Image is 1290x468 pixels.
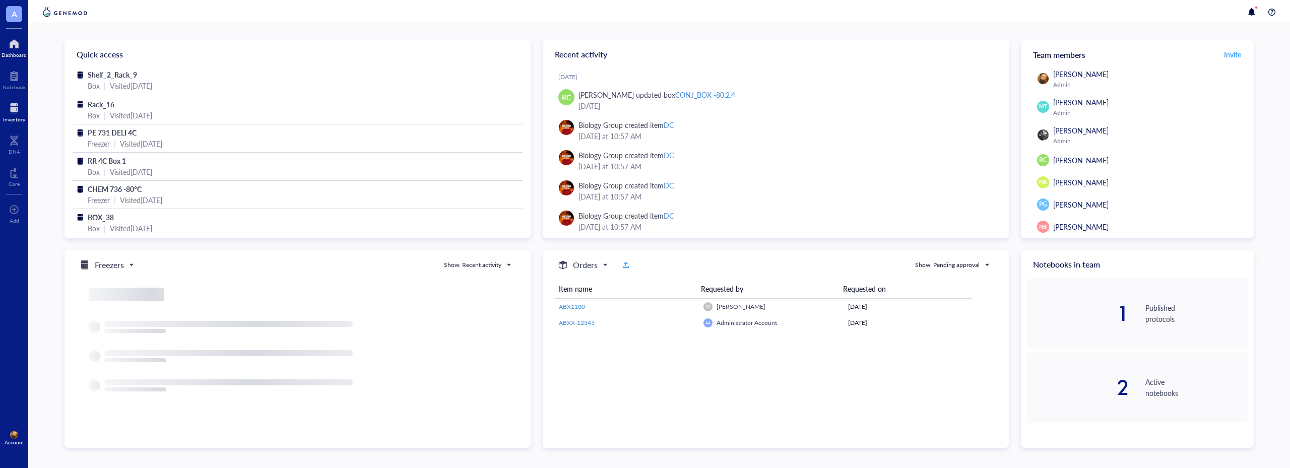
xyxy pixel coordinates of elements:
[1021,40,1254,69] div: Team members
[1145,376,1248,398] div: Active notebooks
[64,40,531,69] div: Quick access
[1021,250,1254,279] div: Notebooks in team
[578,150,674,161] div: Biology Group created item
[559,150,574,165] img: e3b8e2f9-2f7f-49fa-a8fb-4d0ab0feffc4.jpeg
[555,280,697,298] th: Item name
[88,166,100,177] div: Box
[88,127,137,138] span: PE 731 DELI 4C
[664,150,674,160] div: DC
[717,302,765,311] span: [PERSON_NAME]
[110,166,152,177] div: Visited [DATE]
[1039,223,1047,231] span: NB
[1039,103,1047,110] span: MT
[9,165,20,187] a: Core
[110,223,152,234] div: Visited [DATE]
[88,70,137,80] span: Shelf_2_Rack_9
[848,302,967,311] div: [DATE]
[915,260,980,270] div: Show: Pending approval
[88,138,110,149] div: Freezer
[705,304,710,309] span: GB
[1053,137,1244,145] div: Admin
[839,280,964,298] th: Requested on
[3,116,25,122] div: Inventory
[9,181,20,187] div: Core
[664,211,674,221] div: DC
[551,115,1001,146] a: Biology Group created itemDC[DATE] at 10:57 AM
[110,110,152,121] div: Visited [DATE]
[559,318,695,327] a: ABXX-12345
[551,206,1001,236] a: Biology Group created itemDC[DATE] at 10:57 AM
[5,439,24,445] div: Account
[848,318,967,327] div: [DATE]
[1039,200,1047,209] span: PG
[114,194,116,206] div: |
[562,92,571,103] span: RC
[12,8,17,20] span: A
[559,318,595,327] span: ABXX-12345
[578,191,993,202] div: [DATE] at 10:57 AM
[559,302,585,311] span: ABX1100
[1038,129,1049,141] img: 194d251f-2f82-4463-8fb8-8f750e7a68d2.jpeg
[2,52,27,58] div: Dashboard
[675,90,735,100] div: CONJ_BOX -80.2.4
[88,156,126,166] span: RR 4C Box 1
[578,130,993,142] div: [DATE] at 10:57 AM
[664,120,674,130] div: DC
[664,180,674,190] div: DC
[1027,377,1129,397] div: 2
[1053,69,1109,79] span: [PERSON_NAME]
[120,138,162,149] div: Visited [DATE]
[95,259,124,271] h5: Freezers
[559,211,574,226] img: e3b8e2f9-2f7f-49fa-a8fb-4d0ab0feffc4.jpeg
[88,80,100,91] div: Box
[114,138,116,149] div: |
[9,149,20,155] div: DNA
[104,223,106,234] div: |
[88,184,142,194] span: CHEM 736 -80°C
[578,180,674,191] div: Biology Group created item
[1039,178,1047,186] span: MR
[559,120,574,135] img: e3b8e2f9-2f7f-49fa-a8fb-4d0ab0feffc4.jpeg
[1039,156,1047,165] span: RC
[558,73,1001,81] div: [DATE]
[1053,109,1244,117] div: Admin
[1038,73,1049,84] img: 92be2d46-9bf5-4a00-a52c-ace1721a4f07.jpeg
[1223,46,1242,62] button: Invite
[88,212,114,222] span: BOX_38
[3,68,26,90] a: Notebook
[1053,199,1109,210] span: [PERSON_NAME]
[444,260,501,270] div: Show: Recent activity
[1053,177,1109,187] span: [PERSON_NAME]
[104,166,106,177] div: |
[1145,302,1248,324] div: Published protocols
[10,218,19,224] div: Add
[2,36,27,58] a: Dashboard
[1053,125,1109,136] span: [PERSON_NAME]
[551,176,1001,206] a: Biology Group created itemDC[DATE] at 10:57 AM
[88,99,114,109] span: Rack_16
[88,194,110,206] div: Freezer
[705,320,711,325] span: AA
[3,100,25,122] a: Inventory
[551,85,1001,115] a: RC[PERSON_NAME] updated boxCONJ_BOX -80.2.4[DATE]
[120,194,162,206] div: Visited [DATE]
[573,259,598,271] h5: Orders
[110,80,152,91] div: Visited [DATE]
[559,302,695,311] a: ABX1100
[1053,155,1109,165] span: [PERSON_NAME]
[578,161,993,172] div: [DATE] at 10:57 AM
[88,223,100,234] div: Box
[1224,49,1241,59] span: Invite
[559,180,574,195] img: e3b8e2f9-2f7f-49fa-a8fb-4d0ab0feffc4.jpeg
[88,110,100,121] div: Box
[578,221,993,232] div: [DATE] at 10:57 AM
[1053,97,1109,107] span: [PERSON_NAME]
[1027,303,1129,323] div: 1
[717,318,777,327] span: Administrator Account
[1053,81,1244,89] div: Admin
[551,146,1001,176] a: Biology Group created itemDC[DATE] at 10:57 AM
[10,431,18,439] img: 92be2d46-9bf5-4a00-a52c-ace1721a4f07.jpeg
[578,210,674,221] div: Biology Group created item
[697,280,839,298] th: Requested by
